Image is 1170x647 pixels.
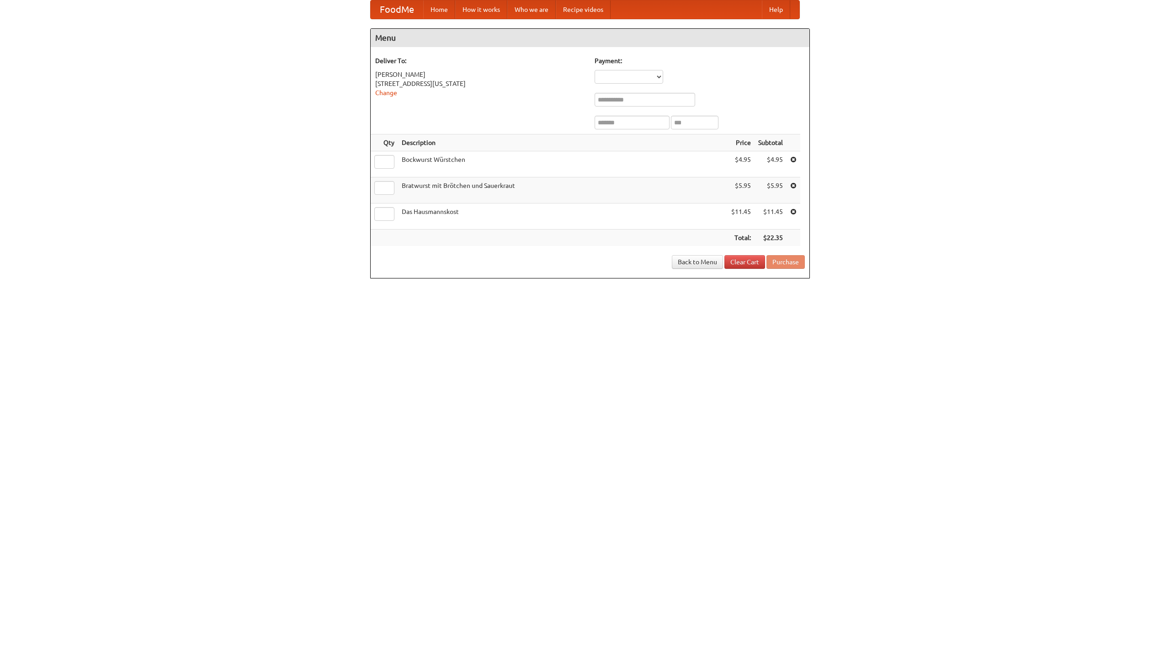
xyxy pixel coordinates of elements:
[755,134,787,151] th: Subtotal
[375,70,585,79] div: [PERSON_NAME]
[398,151,728,177] td: Bockwurst Würstchen
[724,255,765,269] a: Clear Cart
[595,56,805,65] h5: Payment:
[371,0,423,19] a: FoodMe
[755,230,787,246] th: $22.35
[755,203,787,230] td: $11.45
[398,177,728,203] td: Bratwurst mit Brötchen und Sauerkraut
[728,230,755,246] th: Total:
[375,56,585,65] h5: Deliver To:
[375,89,397,96] a: Change
[728,134,755,151] th: Price
[398,203,728,230] td: Das Hausmannskost
[371,134,398,151] th: Qty
[728,203,755,230] td: $11.45
[755,151,787,177] td: $4.95
[455,0,507,19] a: How it works
[507,0,556,19] a: Who we are
[728,151,755,177] td: $4.95
[728,177,755,203] td: $5.95
[755,177,787,203] td: $5.95
[371,29,809,47] h4: Menu
[766,255,805,269] button: Purchase
[375,79,585,88] div: [STREET_ADDRESS][US_STATE]
[672,255,723,269] a: Back to Menu
[762,0,790,19] a: Help
[556,0,611,19] a: Recipe videos
[423,0,455,19] a: Home
[398,134,728,151] th: Description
